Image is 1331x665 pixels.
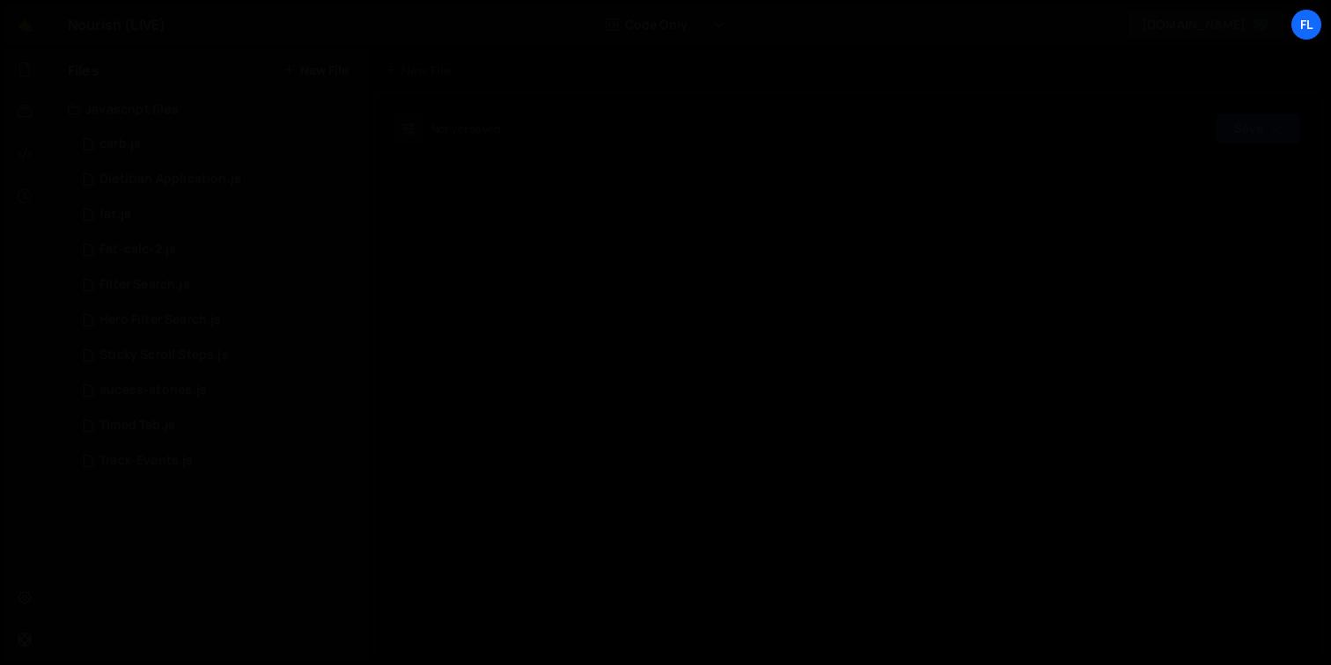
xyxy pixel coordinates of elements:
[68,373,370,408] div: 7002/24097.js
[1216,113,1301,144] button: Save
[68,443,370,479] div: 7002/36051.js
[68,127,370,162] div: 7002/15633.js
[431,121,500,136] div: Not yet saved
[99,453,193,469] div: Track-Events.js
[592,9,739,40] button: Code Only
[99,172,241,187] div: Dietitian Application.js
[1127,9,1285,40] a: [DOMAIN_NAME]
[68,61,99,80] h2: Files
[99,207,131,223] div: fat.js
[68,232,370,267] div: 7002/15634.js
[4,4,47,46] a: 🤙
[99,312,221,328] div: Hero Filter Search.js
[68,408,370,443] div: 7002/25847.js
[99,347,229,363] div: Sticky Scroll Steps.js
[68,197,370,232] div: 7002/15615.js
[68,338,370,373] div: 7002/47773.js
[99,383,207,398] div: sucess-stories.js
[99,242,176,258] div: Fat-calc-2.js
[68,303,370,338] div: 7002/44314.js
[99,136,141,152] div: carb.js
[68,267,370,303] div: 7002/13525.js
[1291,9,1322,40] a: Fl
[68,14,165,35] div: Nourish (LIVE)
[99,277,190,293] div: Filter Search.js
[99,418,175,434] div: Timed Tab.js
[68,162,370,197] div: 7002/45930.js
[47,91,370,127] div: Javascript files
[384,62,458,79] div: New File
[283,63,349,77] button: New File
